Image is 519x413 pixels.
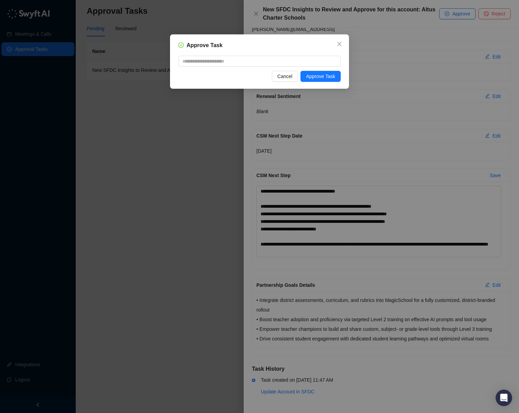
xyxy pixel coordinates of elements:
[337,41,342,47] span: close
[334,39,345,50] button: Close
[496,390,512,406] div: Open Intercom Messenger
[187,41,223,50] h5: Approve Task
[272,71,298,82] button: Cancel
[178,42,184,48] span: check-circle
[300,71,341,82] button: Approve Task
[306,73,335,80] span: Approve Task
[277,73,293,80] span: Cancel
